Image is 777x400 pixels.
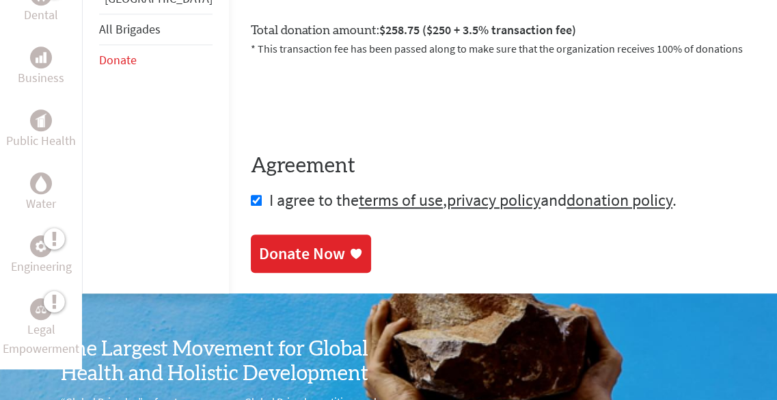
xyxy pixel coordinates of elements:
a: terms of use [359,189,443,211]
div: Public Health [30,109,52,131]
li: Donate [99,45,213,75]
div: Water [30,172,52,194]
a: Donate Now [251,235,371,273]
p: Public Health [6,131,76,150]
img: Legal Empowerment [36,305,46,313]
iframe: reCAPTCHA [251,73,459,126]
a: BusinessBusiness [18,46,64,88]
a: donation policy [567,189,672,211]
div: Engineering [30,235,52,257]
li: All Brigades [99,14,213,45]
a: Public HealthPublic Health [6,109,76,150]
img: Public Health [36,114,46,127]
p: Water [26,194,56,213]
a: All Brigades [99,21,161,37]
span: $258.75 ($250 + 3.5% transaction fee) [379,22,576,38]
a: Legal EmpowermentLegal Empowerment [3,298,79,358]
h3: The Largest Movement for Global Health and Holistic Development [61,337,389,386]
div: Business [30,46,52,68]
span: I agree to the , and . [269,189,677,211]
a: privacy policy [447,189,541,211]
a: Donate [99,52,137,68]
p: Dental [24,5,58,25]
p: * This transaction fee has been passed along to make sure that the organization receives 100% of ... [251,40,755,57]
img: Water [36,176,46,191]
img: Engineering [36,241,46,252]
p: Legal Empowerment [3,320,79,358]
img: Business [36,52,46,63]
a: WaterWater [26,172,56,213]
h4: Agreement [251,154,755,178]
p: Engineering [11,257,72,276]
div: Legal Empowerment [30,298,52,320]
label: Total donation amount: [251,21,576,40]
div: Donate Now [259,243,345,265]
a: EngineeringEngineering [11,235,72,276]
p: Business [18,68,64,88]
